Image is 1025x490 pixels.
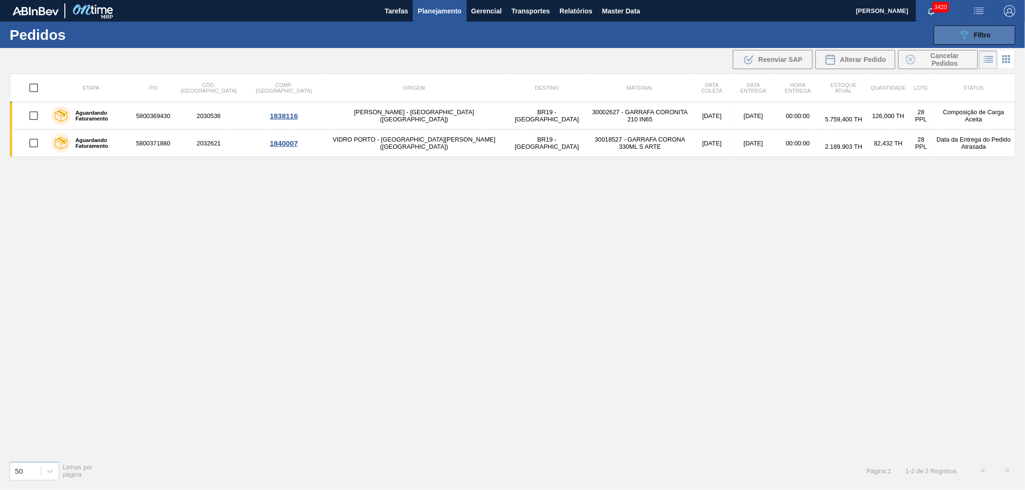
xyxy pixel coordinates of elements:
[995,459,1019,483] button: >
[471,5,502,17] span: Gerencial
[932,2,949,12] span: 3420
[758,56,803,63] span: Reenviar SAP
[932,130,1015,157] td: Data da Entrega do Pedido Atrasada
[83,85,99,91] span: Etapa
[825,116,862,123] span: 5.759,400 TH
[559,5,592,17] span: Relatórios
[731,130,775,157] td: [DATE]
[932,102,1015,130] td: Composição de Carga Aceita
[247,112,321,120] div: 1838116
[741,82,766,94] span: Data entrega
[914,85,928,91] span: Lote
[998,50,1015,69] div: Visão em Cards
[867,102,910,130] td: 126,000 TH
[898,50,978,69] button: Cancelar Pedidos
[506,130,588,157] td: BR19 - [GEOGRAPHIC_DATA]
[840,56,886,63] span: Alterar Pedido
[10,130,1015,157] a: Aguardando Faturamento58003718802032621VIDRO PORTO - [GEOGRAPHIC_DATA][PERSON_NAME] ([GEOGRAPHIC_...
[602,5,640,17] span: Master Data
[12,7,59,15] img: TNhmsLtSVTkK8tSr43FrP2fwEKptu5GPRR3wAAAABJRU5ErkJggg==
[418,5,461,17] span: Planejamento
[506,102,588,130] td: BR19 - [GEOGRAPHIC_DATA]
[906,467,957,475] span: 1 - 2 de 2 Registros
[588,102,692,130] td: 30002627 - GARRAFA CORONITA 210 IN65
[135,130,172,157] td: 5800371880
[830,82,857,94] span: Estoque atual
[1004,5,1015,17] img: Logout
[910,130,932,157] td: 28 PPL
[588,130,692,157] td: 30018527 - GARRAFA CORONA 330ML S ARTE
[172,130,246,157] td: 2032621
[871,85,906,91] span: Quantidade
[733,50,813,69] div: Reenviar SAP
[867,130,910,157] td: 82,432 TH
[256,82,311,94] span: Comp. [GEOGRAPHIC_DATA]
[785,82,811,94] span: Hora Entrega
[322,102,506,130] td: [PERSON_NAME] - [GEOGRAPHIC_DATA] ([GEOGRAPHIC_DATA])
[963,85,984,91] span: Status
[910,102,932,130] td: 28 PPL
[775,102,820,130] td: 00:00:00
[971,459,995,483] button: <
[10,29,156,40] h1: Pedidos
[979,50,998,69] div: Visão em Lista
[898,50,978,69] div: Cancelar Pedidos em Massa
[511,5,550,17] span: Transportes
[627,85,653,91] span: Material
[702,82,723,94] span: Data coleta
[973,5,985,17] img: userActions
[916,4,947,18] button: Notificações
[815,50,895,69] div: Alterar Pedido
[15,467,23,475] div: 50
[181,82,236,94] span: Cód. [GEOGRAPHIC_DATA]
[934,25,1015,45] button: Filtro
[71,137,131,149] label: Aguardando Faturamento
[535,85,559,91] span: Destino
[149,85,157,91] span: PO
[172,102,246,130] td: 2030536
[10,102,1015,130] a: Aguardando Faturamento58003694302030536[PERSON_NAME] - [GEOGRAPHIC_DATA] ([GEOGRAPHIC_DATA])BR19 ...
[135,102,172,130] td: 5800369430
[692,102,731,130] td: [DATE]
[825,143,862,150] span: 2.189,903 TH
[322,130,506,157] td: VIDRO PORTO - [GEOGRAPHIC_DATA][PERSON_NAME] ([GEOGRAPHIC_DATA])
[247,139,321,147] div: 1840007
[403,85,425,91] span: Origem
[866,467,891,475] span: Página : 1
[919,52,970,67] span: Cancelar Pedidos
[775,130,820,157] td: 00:00:00
[385,5,408,17] span: Tarefas
[692,130,731,157] td: [DATE]
[731,102,775,130] td: [DATE]
[63,464,93,478] span: Linhas por página
[71,110,131,121] label: Aguardando Faturamento
[974,31,991,39] span: Filtro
